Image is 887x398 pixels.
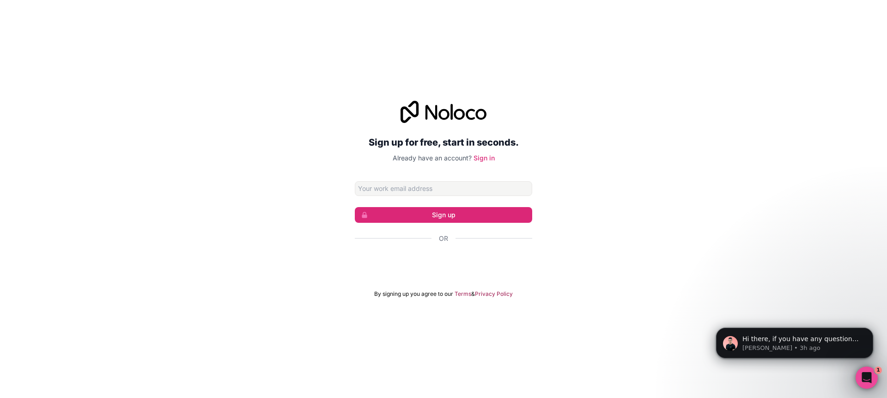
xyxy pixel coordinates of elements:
iframe: Intercom live chat [856,367,878,389]
a: Terms [455,290,471,298]
span: By signing up you agree to our [374,290,453,298]
input: Email address [355,181,532,196]
span: 1 [875,367,882,374]
h2: Sign up for free, start in seconds. [355,134,532,151]
a: Sign in [474,154,495,162]
button: Sign up [355,207,532,223]
a: Privacy Policy [475,290,513,298]
span: Already have an account? [393,154,472,162]
span: & [471,290,475,298]
iframe: Sign in with Google Button [350,253,537,274]
span: Or [439,234,448,243]
iframe: Intercom notifications message [702,308,887,373]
